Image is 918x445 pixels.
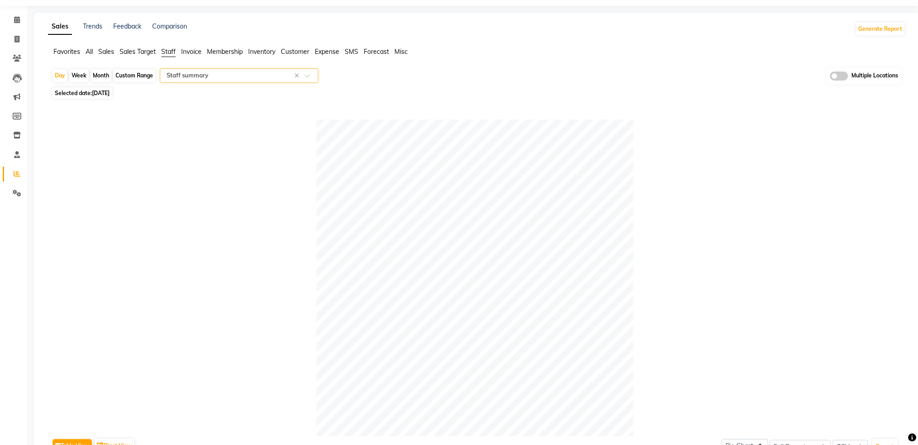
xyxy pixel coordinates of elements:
[364,48,389,56] span: Forecast
[48,19,72,35] a: Sales
[113,69,155,82] div: Custom Range
[152,22,187,30] a: Comparison
[856,23,905,35] button: Generate Report
[281,48,309,56] span: Customer
[207,48,243,56] span: Membership
[181,48,202,56] span: Invoice
[53,87,112,99] span: Selected date:
[120,48,156,56] span: Sales Target
[86,48,93,56] span: All
[92,90,110,96] span: [DATE]
[248,48,275,56] span: Inventory
[98,48,114,56] span: Sales
[315,48,339,56] span: Expense
[91,69,111,82] div: Month
[345,48,358,56] span: SMS
[113,22,141,30] a: Feedback
[53,69,67,82] div: Day
[83,22,102,30] a: Trends
[53,48,80,56] span: Favorites
[161,48,176,56] span: Staff
[294,71,302,81] span: Clear all
[69,69,89,82] div: Week
[394,48,408,56] span: Misc
[852,72,899,81] span: Multiple Locations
